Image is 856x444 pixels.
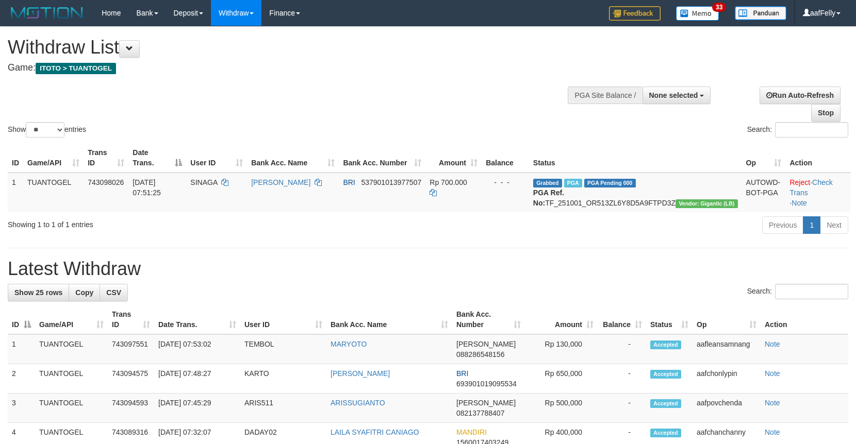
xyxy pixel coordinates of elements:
[765,428,780,436] a: Note
[100,284,128,301] a: CSV
[765,399,780,407] a: Note
[811,104,841,122] a: Stop
[154,394,240,423] td: [DATE] 07:45:29
[106,288,121,297] span: CSV
[8,394,35,423] td: 3
[35,364,108,394] td: TUANTOGEL
[8,334,35,364] td: 1
[456,369,468,378] span: BRI
[803,216,820,234] a: 1
[331,369,390,378] a: [PERSON_NAME]
[789,178,810,186] a: Reject
[128,143,186,173] th: Date Trans.: activate to sort column descending
[482,143,529,173] th: Balance
[240,394,326,423] td: ARIS511
[693,394,761,423] td: aafpovchenda
[712,3,726,12] span: 33
[762,216,803,234] a: Previous
[584,179,636,187] span: PGA Pending
[108,364,154,394] td: 743094575
[761,305,848,334] th: Action
[598,305,646,334] th: Balance: activate to sort column ascending
[23,173,84,212] td: TUANTOGEL
[598,394,646,423] td: -
[154,334,240,364] td: [DATE] 07:53:02
[649,91,698,99] span: None selected
[525,394,598,423] td: Rp 500,000
[36,63,116,74] span: ITOTO > TUANTOGEL
[650,340,681,349] span: Accepted
[742,173,786,212] td: AUTOWD-BOT-PGA
[456,340,516,348] span: [PERSON_NAME]
[14,288,62,297] span: Show 25 rows
[789,178,832,197] a: Check Trans
[486,177,525,187] div: - - -
[693,334,761,364] td: aafleansamnang
[8,37,561,58] h1: Withdraw List
[251,178,310,186] a: [PERSON_NAME]
[240,334,326,364] td: TEMBOL
[456,399,516,407] span: [PERSON_NAME]
[108,334,154,364] td: 743097551
[108,394,154,423] td: 743094593
[643,87,711,104] button: None selected
[456,428,487,436] span: MANDIRI
[361,178,421,186] span: Copy 537901013977507 to clipboard
[650,399,681,408] span: Accepted
[568,87,642,104] div: PGA Site Balance /
[108,305,154,334] th: Trans ID: activate to sort column ascending
[533,179,562,187] span: Grabbed
[564,179,582,187] span: Marked by aafchonlypin
[693,364,761,394] td: aafchonlypin
[765,340,780,348] a: Note
[792,199,807,207] a: Note
[676,6,719,21] img: Button%20Memo.svg
[26,122,64,138] select: Showentries
[331,399,385,407] a: ARISSUGIANTO
[525,364,598,394] td: Rp 650,000
[339,143,425,173] th: Bank Acc. Number: activate to sort column ascending
[456,380,517,388] span: Copy 693901019095534 to clipboard
[775,284,848,299] input: Search:
[693,305,761,334] th: Op: activate to sort column ascending
[525,305,598,334] th: Amount: activate to sort column ascending
[430,178,467,186] span: Rp 700.000
[456,409,504,417] span: Copy 082137788407 to clipboard
[765,369,780,378] a: Note
[247,143,339,173] th: Bank Acc. Name: activate to sort column ascending
[88,178,124,186] span: 743098026
[8,122,86,138] label: Show entries
[186,143,247,173] th: User ID: activate to sort column ascending
[785,173,851,212] td: · ·
[452,305,525,334] th: Bank Acc. Number: activate to sort column ascending
[525,334,598,364] td: Rp 130,000
[8,259,848,279] h1: Latest Withdraw
[785,143,851,173] th: Action
[8,305,35,334] th: ID: activate to sort column descending
[35,334,108,364] td: TUANTOGEL
[735,6,786,20] img: panduan.png
[35,305,108,334] th: Game/API: activate to sort column ascending
[8,173,23,212] td: 1
[75,288,93,297] span: Copy
[742,143,786,173] th: Op: activate to sort column ascending
[154,364,240,394] td: [DATE] 07:48:27
[820,216,848,234] a: Next
[8,143,23,173] th: ID
[650,370,681,379] span: Accepted
[609,6,661,21] img: Feedback.jpg
[598,364,646,394] td: -
[343,178,355,186] span: BRI
[23,143,84,173] th: Game/API: activate to sort column ascending
[456,350,504,358] span: Copy 088286548156 to clipboard
[331,428,419,436] a: LAILA SYAFITRI CANIAGO
[529,143,742,173] th: Status
[8,364,35,394] td: 2
[240,305,326,334] th: User ID: activate to sort column ascending
[425,143,482,173] th: Amount: activate to sort column ascending
[84,143,128,173] th: Trans ID: activate to sort column ascending
[331,340,367,348] a: MARYOTO
[747,284,848,299] label: Search:
[154,305,240,334] th: Date Trans.: activate to sort column ascending
[69,284,100,301] a: Copy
